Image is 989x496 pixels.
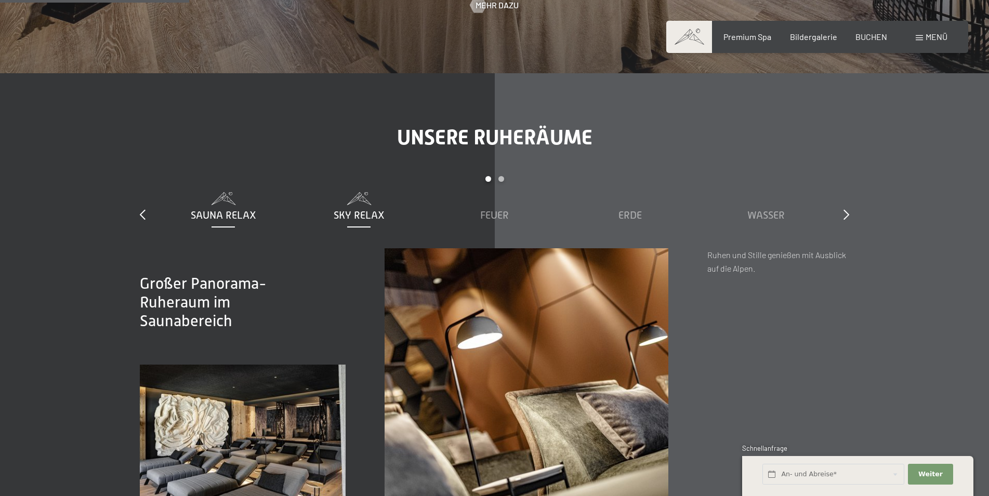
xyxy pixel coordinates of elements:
span: Menü [926,32,947,42]
span: Unsere Ruheräume [397,125,592,150]
div: Carousel Page 2 [498,176,504,182]
button: Weiter [908,464,953,485]
a: BUCHEN [855,32,887,42]
span: Schnellanfrage [742,444,787,452]
span: Großer Panorama-Ruheraum im Saunabereich [140,275,267,330]
span: Wasser [747,209,785,221]
span: Weiter [918,470,943,479]
span: Erde [618,209,642,221]
span: Feuer [480,209,509,221]
div: Carousel Page 1 (Current Slide) [485,176,491,182]
div: Carousel Pagination [155,176,834,192]
a: Bildergalerie [790,32,837,42]
span: Sky Relax [334,209,385,221]
p: Ruhen und Stille genießen mit Ausblick auf die Alpen. [707,248,849,275]
a: Premium Spa [723,32,771,42]
span: Sauna Relax [191,209,256,221]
